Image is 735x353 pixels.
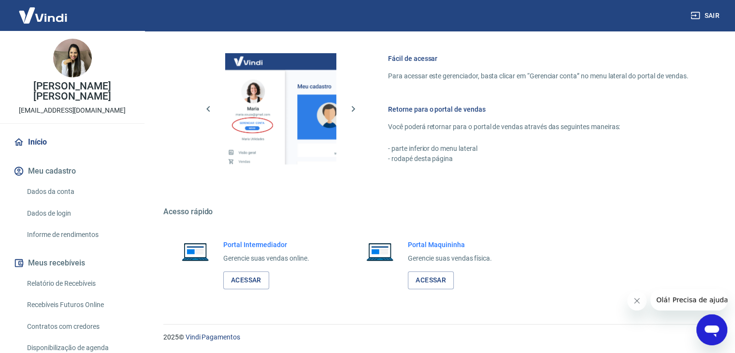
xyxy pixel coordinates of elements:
[163,332,712,342] p: 2025 ©
[19,105,126,116] p: [EMAIL_ADDRESS][DOMAIN_NAME]
[650,289,727,310] iframe: Mensagem da empresa
[388,104,689,114] h6: Retorne para o portal de vendas
[627,291,647,310] iframe: Fechar mensagem
[388,154,689,164] p: - rodapé desta página
[388,144,689,154] p: - parte inferior do menu lateral
[23,225,133,245] a: Informe de rendimentos
[12,161,133,182] button: Meu cadastro
[12,252,133,274] button: Meus recebíveis
[23,204,133,223] a: Dados de login
[175,240,216,263] img: Imagem de um notebook aberto
[6,7,81,15] span: Olá! Precisa de ajuda?
[23,274,133,294] a: Relatório de Recebíveis
[225,53,336,164] img: Imagem da dashboard mostrando o botão de gerenciar conta na sidebar no lado esquerdo
[163,207,712,217] h5: Acesso rápido
[12,0,74,30] img: Vindi
[689,7,723,25] button: Sair
[696,314,727,345] iframe: Botão para abrir a janela de mensagens
[223,253,309,264] p: Gerencie suas vendas online.
[23,295,133,315] a: Recebíveis Futuros Online
[12,132,133,153] a: Início
[388,54,689,63] h6: Fácil de acessar
[388,71,689,81] p: Para acessar este gerenciador, basta clicar em “Gerenciar conta” no menu lateral do portal de ven...
[23,182,133,202] a: Dados da conta
[8,81,137,102] p: [PERSON_NAME] [PERSON_NAME]
[223,240,309,250] h6: Portal Intermediador
[408,240,492,250] h6: Portal Maquininha
[408,271,454,289] a: Acessar
[186,333,240,341] a: Vindi Pagamentos
[360,240,400,263] img: Imagem de um notebook aberto
[23,317,133,337] a: Contratos com credores
[223,271,269,289] a: Acessar
[408,253,492,264] p: Gerencie suas vendas física.
[388,122,689,132] p: Você poderá retornar para o portal de vendas através das seguintes maneiras:
[53,39,92,77] img: 04cdafc6-3fd2-42d8-a72c-56c3da1926ff.jpeg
